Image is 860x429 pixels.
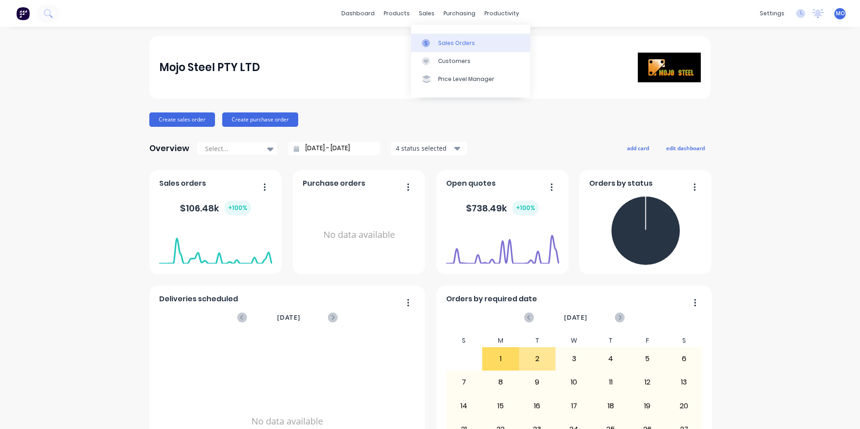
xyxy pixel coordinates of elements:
[303,178,365,189] span: Purchase orders
[446,395,482,417] div: 14
[446,294,537,304] span: Orders by required date
[391,142,467,155] button: 4 status selected
[564,313,587,322] span: [DATE]
[512,201,539,215] div: + 100 %
[480,7,524,20] div: productivity
[483,348,519,370] div: 1
[666,348,702,370] div: 6
[222,112,298,127] button: Create purchase order
[589,178,653,189] span: Orders by status
[438,75,494,83] div: Price Level Manager
[439,7,480,20] div: purchasing
[446,371,482,393] div: 7
[337,7,379,20] a: dashboard
[483,395,519,417] div: 15
[414,7,439,20] div: sales
[592,334,629,347] div: T
[629,395,665,417] div: 19
[519,334,556,347] div: T
[666,371,702,393] div: 13
[411,34,530,52] a: Sales Orders
[660,142,711,154] button: edit dashboard
[482,334,519,347] div: M
[224,201,251,215] div: + 100 %
[159,58,260,76] div: Mojo Steel PTY LTD
[638,53,701,82] img: Mojo Steel PTY LTD
[836,9,845,18] span: MO
[556,371,592,393] div: 10
[629,348,665,370] div: 5
[159,178,206,189] span: Sales orders
[593,371,629,393] div: 11
[483,371,519,393] div: 8
[666,395,702,417] div: 20
[149,112,215,127] button: Create sales order
[396,143,452,153] div: 4 status selected
[556,395,592,417] div: 17
[621,142,655,154] button: add card
[303,192,416,277] div: No data available
[466,201,539,215] div: $ 738.49k
[277,313,300,322] span: [DATE]
[593,348,629,370] div: 4
[556,348,592,370] div: 3
[555,334,592,347] div: W
[593,395,629,417] div: 18
[755,7,789,20] div: settings
[438,57,470,65] div: Customers
[379,7,414,20] div: products
[438,39,475,47] div: Sales Orders
[16,7,30,20] img: Factory
[629,371,665,393] div: 12
[520,395,555,417] div: 16
[149,139,189,157] div: Overview
[446,334,483,347] div: S
[629,334,666,347] div: F
[520,348,555,370] div: 2
[411,70,530,88] a: Price Level Manager
[446,178,496,189] span: Open quotes
[411,52,530,70] a: Customers
[180,201,251,215] div: $ 106.48k
[666,334,703,347] div: S
[520,371,555,393] div: 9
